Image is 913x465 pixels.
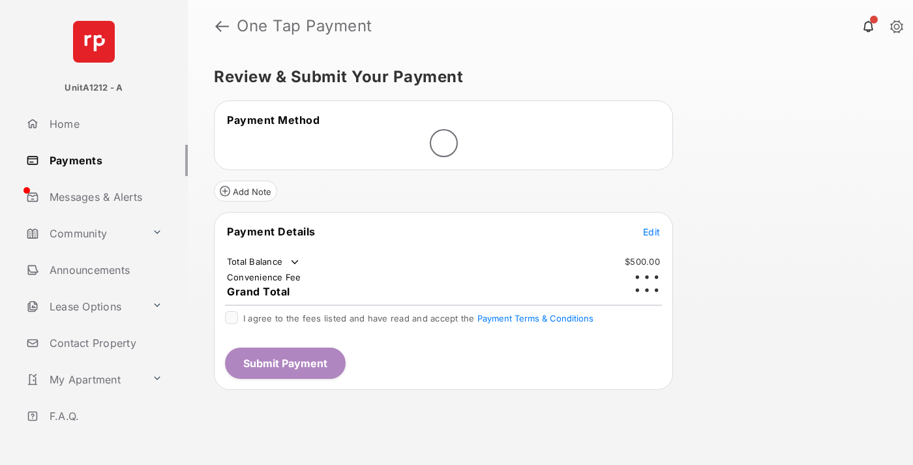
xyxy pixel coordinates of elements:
[21,108,188,140] a: Home
[21,218,147,249] a: Community
[243,313,593,323] span: I agree to the fees listed and have read and accept the
[21,181,188,213] a: Messages & Alerts
[227,113,320,127] span: Payment Method
[226,271,302,283] td: Convenience Fee
[237,18,372,34] strong: One Tap Payment
[21,254,188,286] a: Announcements
[73,21,115,63] img: svg+xml;base64,PHN2ZyB4bWxucz0iaHR0cDovL3d3dy53My5vcmcvMjAwMC9zdmciIHdpZHRoPSI2NCIgaGVpZ2h0PSI2NC...
[21,400,188,432] a: F.A.Q.
[643,226,660,237] span: Edit
[227,285,290,298] span: Grand Total
[21,145,188,176] a: Payments
[226,256,301,269] td: Total Balance
[214,69,876,85] h5: Review & Submit Your Payment
[225,348,346,379] button: Submit Payment
[477,313,593,323] button: I agree to the fees listed and have read and accept the
[624,256,661,267] td: $500.00
[21,327,188,359] a: Contact Property
[65,82,123,95] p: UnitA1212 - A
[227,225,316,238] span: Payment Details
[643,225,660,238] button: Edit
[21,291,147,322] a: Lease Options
[21,364,147,395] a: My Apartment
[214,181,277,202] button: Add Note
